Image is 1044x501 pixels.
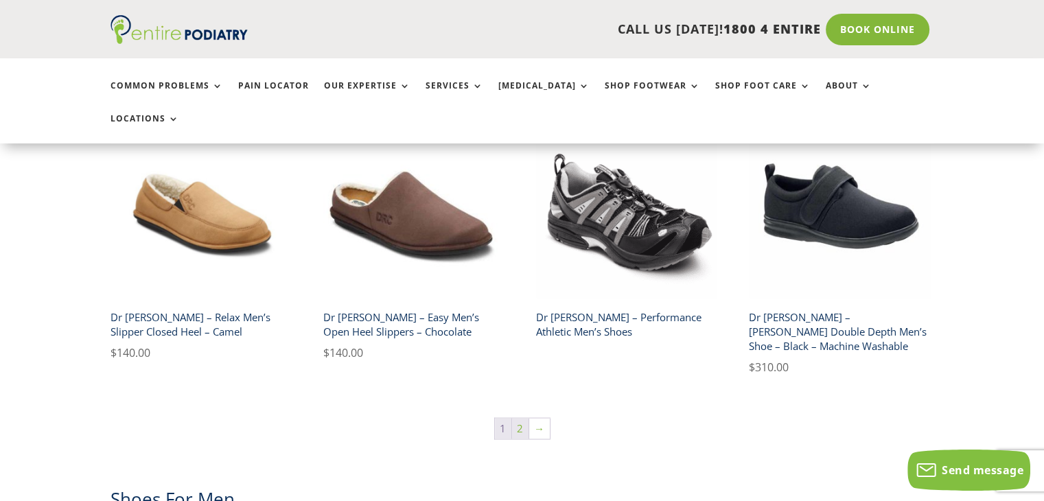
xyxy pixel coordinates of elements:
[323,116,505,298] img: Dr Comfort Easy Mens Slippers Chocolate
[238,81,309,110] a: Pain Locator
[536,116,718,298] img: Dr Comfort Performance Athletic Mens Shoe Black and Grey
[942,463,1023,478] span: Send message
[323,345,363,360] bdi: 140.00
[723,21,821,37] span: 1800 4 ENTIRE
[324,81,410,110] a: Our Expertise
[512,418,529,439] a: Page 2
[323,116,505,361] a: Dr Comfort Easy Mens Slippers ChocolateDr [PERSON_NAME] – Easy Men’s Open Heel Slippers – Chocola...
[111,15,248,44] img: logo (1)
[536,116,718,343] a: Dr Comfort Performance Athletic Mens Shoe Black and GreyDr [PERSON_NAME] – Performance Athletic M...
[749,359,755,374] span: $
[111,33,248,47] a: Entire Podiatry
[826,81,872,110] a: About
[715,81,811,110] a: Shop Foot Care
[536,304,718,343] h2: Dr [PERSON_NAME] – Performance Athletic Men’s Shoes
[907,450,1030,491] button: Send message
[529,418,550,439] a: →
[111,114,179,143] a: Locations
[111,116,292,298] img: relax dr comfort camel mens slipper
[111,116,292,361] a: relax dr comfort camel mens slipperDr [PERSON_NAME] – Relax Men’s Slipper Closed Heel – Camel $14...
[111,345,150,360] bdi: 140.00
[749,359,789,374] bdi: 310.00
[495,418,511,439] span: Page 1
[498,81,590,110] a: [MEDICAL_DATA]
[111,417,934,445] nav: Product Pagination
[111,304,292,343] h2: Dr [PERSON_NAME] – Relax Men’s Slipper Closed Heel – Camel
[749,116,931,375] a: Dr Comfort Carter Men's double depth shoe blackDr [PERSON_NAME] – [PERSON_NAME] Double Depth Men’...
[605,81,700,110] a: Shop Footwear
[749,304,931,358] h2: Dr [PERSON_NAME] – [PERSON_NAME] Double Depth Men’s Shoe – Black – Machine Washable
[426,81,483,110] a: Services
[749,116,931,298] img: Dr Comfort Carter Men's double depth shoe black
[111,345,117,360] span: $
[323,345,329,360] span: $
[301,21,821,38] p: CALL US [DATE]!
[323,304,505,343] h2: Dr [PERSON_NAME] – Easy Men’s Open Heel Slippers – Chocolate
[826,14,929,45] a: Book Online
[111,81,223,110] a: Common Problems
